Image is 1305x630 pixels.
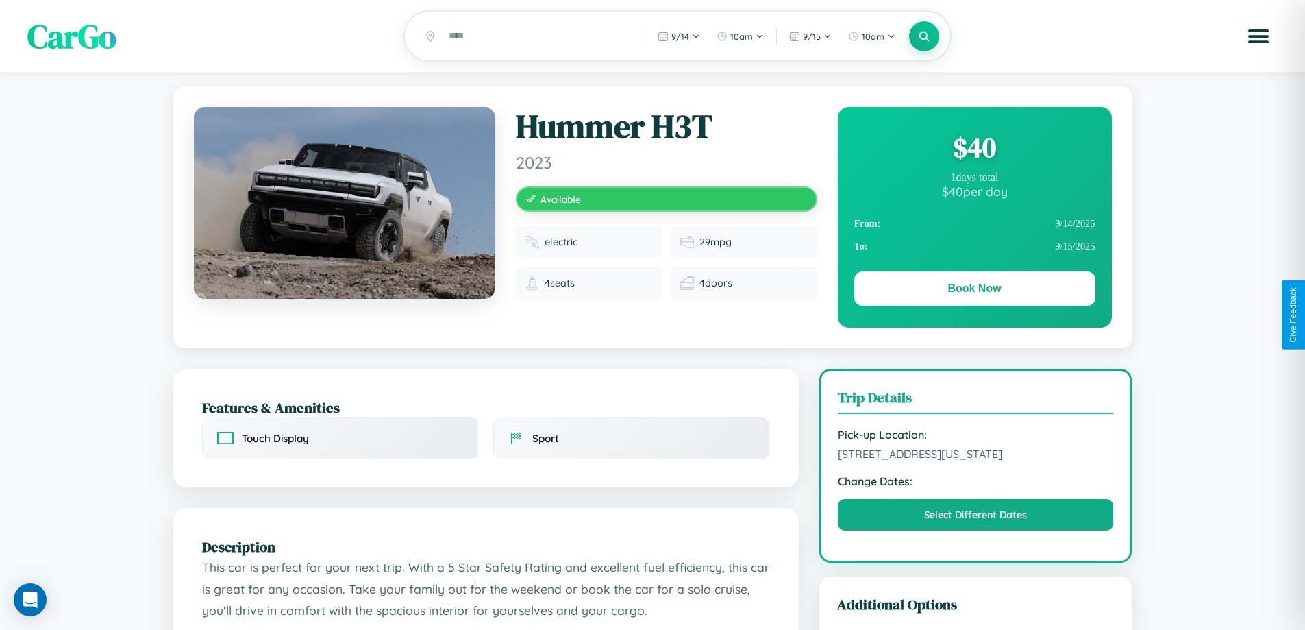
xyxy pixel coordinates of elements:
div: 9 / 15 / 2025 [854,235,1095,258]
span: 10am [862,31,884,42]
button: 10am [710,25,771,47]
button: Book Now [854,271,1095,306]
img: Seats [525,276,539,290]
div: 9 / 14 / 2025 [854,213,1095,235]
span: 29 mpg [699,236,732,248]
h2: Features & Amenities [202,398,770,417]
span: Sport [532,432,559,445]
button: 10am [841,25,902,47]
img: Fuel efficiency [680,235,694,249]
h3: Additional Options [837,594,1115,614]
p: This car is perfect for your next trip. With a 5 Star Safety Rating and excellent fuel efficiency... [202,557,770,622]
h3: Trip Details [838,387,1114,414]
div: Give Feedback [1289,287,1298,343]
button: 9/14 [651,25,707,47]
span: CarGo [27,14,116,59]
span: [STREET_ADDRESS][US_STATE] [838,447,1114,461]
span: 4 doors [699,277,732,289]
strong: Change Dates: [838,474,1114,488]
h1: Hummer H3T [516,107,817,147]
img: Hummer H3T 2023 [194,107,495,299]
div: $ 40 per day [854,184,1095,199]
strong: From: [854,218,881,230]
div: 1 days total [854,171,1095,184]
span: 4 seats [545,277,575,289]
span: Touch Display [242,432,309,445]
span: 9 / 14 [671,31,689,42]
span: 2023 [516,152,817,173]
img: Doors [680,276,694,290]
strong: Pick-up Location: [838,428,1114,441]
button: Open menu [1239,17,1278,56]
div: $ 40 [854,129,1095,166]
span: 10am [730,31,753,42]
strong: To: [854,241,868,252]
img: Fuel type [525,235,539,249]
span: Available [540,193,581,205]
h2: Description [202,537,770,557]
button: 9/15 [782,25,838,47]
button: Select Different Dates [838,499,1114,531]
div: Open Intercom Messenger [14,583,47,616]
span: electric [545,236,577,248]
span: 9 / 15 [803,31,821,42]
